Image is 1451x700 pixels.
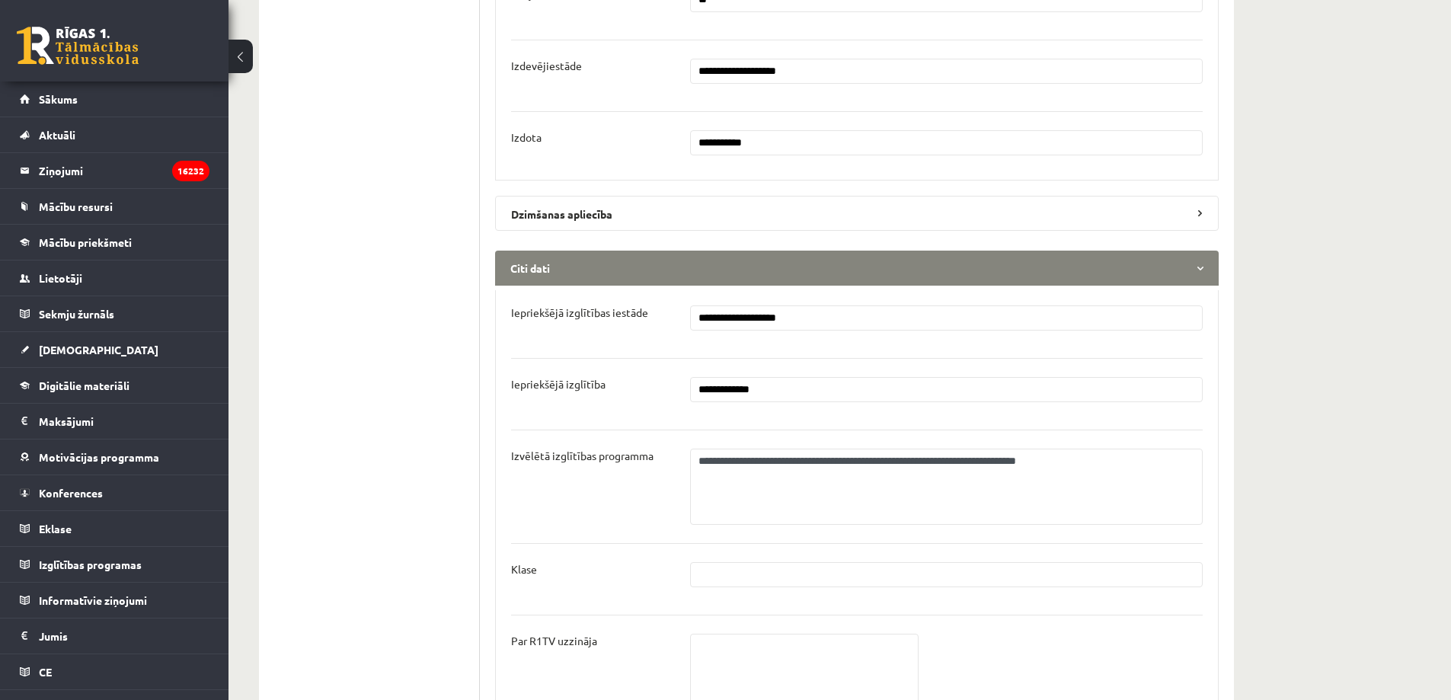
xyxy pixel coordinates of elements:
[39,153,209,188] legend: Ziņojumi
[20,547,209,582] a: Izglītības programas
[39,343,158,356] span: [DEMOGRAPHIC_DATA]
[39,486,103,500] span: Konferences
[39,404,209,439] legend: Maksājumi
[20,439,209,475] a: Motivācijas programma
[39,522,72,535] span: Eklase
[20,404,209,439] a: Maksājumi
[39,450,159,464] span: Motivācijas programma
[20,225,209,260] a: Mācību priekšmeti
[20,117,209,152] a: Aktuāli
[39,92,78,106] span: Sākums
[39,128,75,142] span: Aktuāli
[20,475,209,510] a: Konferences
[20,511,209,546] a: Eklase
[20,618,209,654] a: Jumis
[39,271,82,285] span: Lietotāji
[39,235,132,249] span: Mācību priekšmeti
[20,583,209,618] a: Informatīvie ziņojumi
[495,251,1219,286] legend: Citi dati
[17,27,139,65] a: Rīgas 1. Tālmācības vidusskola
[172,161,209,181] i: 16232
[511,377,606,391] p: Iepriekšējā izglītība
[39,307,114,321] span: Sekmju žurnāls
[39,558,142,571] span: Izglītības programas
[39,629,68,643] span: Jumis
[20,153,209,188] a: Ziņojumi16232
[511,305,648,319] p: Iepriekšējā izglītības iestāde
[511,130,542,144] p: Izdota
[511,59,582,72] p: Izdevējiestāde
[39,379,129,392] span: Digitālie materiāli
[20,654,209,689] a: CE
[495,196,1219,231] legend: Dzimšanas apliecība
[511,562,537,576] p: Klase
[20,368,209,403] a: Digitālie materiāli
[20,332,209,367] a: [DEMOGRAPHIC_DATA]
[511,449,654,462] p: Izvēlētā izglītības programma
[39,200,113,213] span: Mācību resursi
[20,261,209,296] a: Lietotāji
[20,189,209,224] a: Mācību resursi
[20,296,209,331] a: Sekmju žurnāls
[511,634,597,647] p: Par R1TV uzzināja
[20,82,209,117] a: Sākums
[39,593,147,607] span: Informatīvie ziņojumi
[39,665,52,679] span: CE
